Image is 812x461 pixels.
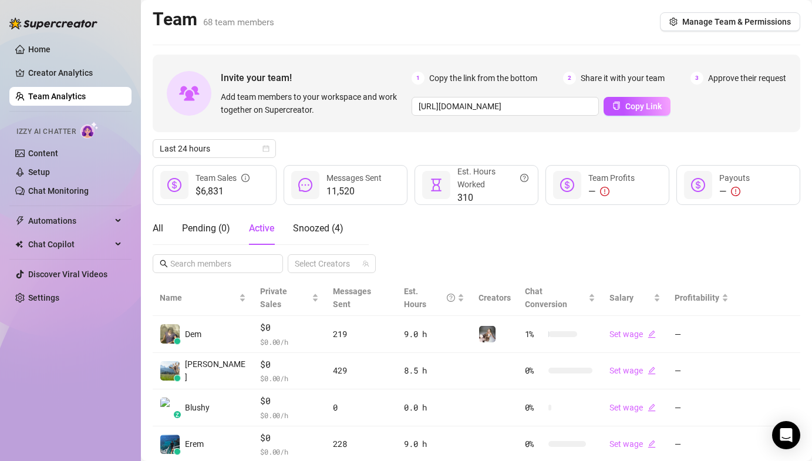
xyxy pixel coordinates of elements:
[260,372,319,384] span: $ 0.00 /h
[520,165,528,191] span: question-circle
[28,293,59,302] a: Settings
[525,287,567,309] span: Chat Conversion
[160,361,180,381] img: Anjely Luna
[609,366,656,375] a: Set wageedit
[563,72,576,85] span: 2
[648,403,656,412] span: edit
[28,211,112,230] span: Automations
[457,191,528,205] span: 310
[28,92,86,101] a: Team Analytics
[675,293,719,302] span: Profitability
[28,270,107,279] a: Discover Viral Videos
[153,280,253,316] th: Name
[668,316,736,353] td: —
[604,97,671,116] button: Copy Link
[185,401,210,414] span: Blushy
[625,102,662,111] span: Copy Link
[600,187,609,196] span: exclamation-circle
[185,438,204,450] span: Erem
[648,440,656,448] span: edit
[260,431,319,445] span: $0
[588,173,635,183] span: Team Profits
[28,45,50,54] a: Home
[160,398,180,417] img: Blushy
[249,223,274,234] span: Active
[260,287,287,309] span: Private Sales
[362,260,369,267] span: team
[333,401,390,414] div: 0
[185,358,246,383] span: [PERSON_NAME]
[333,438,390,450] div: 228
[404,364,464,377] div: 8.5 h
[719,173,750,183] span: Payouts
[80,122,99,139] img: AI Chatter
[260,394,319,408] span: $0
[298,178,312,192] span: message
[28,186,89,196] a: Chat Monitoring
[260,321,319,335] span: $0
[326,184,382,198] span: 11,520
[412,72,424,85] span: 1
[471,280,518,316] th: Creators
[691,178,705,192] span: dollar-circle
[160,291,237,304] span: Name
[525,364,544,377] span: 0 %
[719,184,750,198] div: —
[660,12,800,31] button: Manage Team & Permissions
[15,216,25,226] span: thunderbolt
[525,401,544,414] span: 0 %
[404,401,464,414] div: 0.0 h
[160,260,168,268] span: search
[429,178,443,192] span: hourglass
[153,221,163,235] div: All
[221,90,407,116] span: Add team members to your workspace and work together on Supercreator.
[28,63,122,82] a: Creator Analytics
[160,324,180,344] img: Dem
[668,389,736,426] td: —
[221,70,412,85] span: Invite your team!
[708,72,786,85] span: Approve their request
[260,409,319,421] span: $ 0.00 /h
[333,364,390,377] div: 429
[609,403,656,412] a: Set wageedit
[160,435,180,454] img: Erem
[429,72,537,85] span: Copy the link from the bottom
[160,140,269,157] span: Last 24 hours
[196,184,250,198] span: $6,831
[16,126,76,137] span: Izzy AI Chatter
[196,171,250,184] div: Team Sales
[690,72,703,85] span: 3
[525,328,544,341] span: 1 %
[612,102,621,110] span: copy
[333,287,371,309] span: Messages Sent
[167,178,181,192] span: dollar-circle
[153,8,274,31] h2: Team
[203,17,274,28] span: 68 team members
[731,187,740,196] span: exclamation-circle
[174,411,181,418] div: z
[648,330,656,338] span: edit
[609,293,634,302] span: Salary
[170,257,267,270] input: Search members
[581,72,665,85] span: Share it with your team
[262,145,269,152] span: calendar
[404,438,464,450] div: 9.0 h
[648,366,656,375] span: edit
[560,178,574,192] span: dollar-circle
[9,18,97,29] img: logo-BBDzfeDw.svg
[404,285,454,311] div: Est. Hours
[260,446,319,457] span: $ 0.00 /h
[609,329,656,339] a: Set wageedit
[28,235,112,254] span: Chat Copilot
[326,173,382,183] span: Messages Sent
[479,326,496,342] img: Celine (Free)
[447,285,455,311] span: question-circle
[772,421,800,449] div: Open Intercom Messenger
[185,328,201,341] span: Dem
[588,184,635,198] div: —
[28,149,58,158] a: Content
[669,18,678,26] span: setting
[404,328,464,341] div: 9.0 h
[457,165,528,191] div: Est. Hours Worked
[525,438,544,450] span: 0 %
